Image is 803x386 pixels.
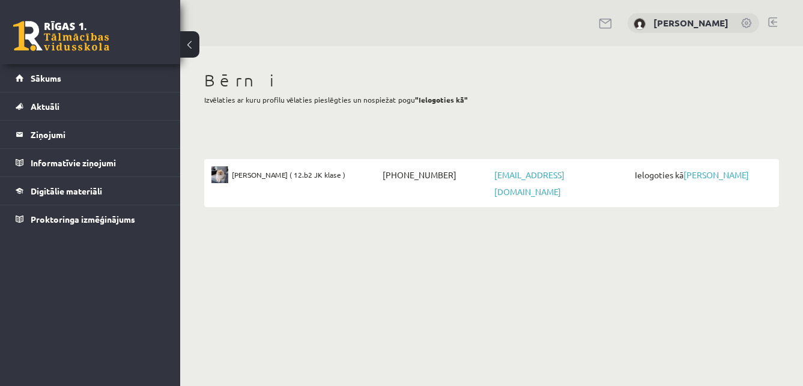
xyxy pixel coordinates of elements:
a: Rīgas 1. Tālmācības vidusskola [13,21,109,51]
span: Digitālie materiāli [31,185,102,196]
span: [PERSON_NAME] ( 12.b2 JK klase ) [232,166,345,183]
span: Proktoringa izmēģinājums [31,214,135,225]
a: [EMAIL_ADDRESS][DOMAIN_NAME] [494,169,565,197]
legend: Informatīvie ziņojumi [31,149,165,176]
a: Proktoringa izmēģinājums [16,205,165,233]
span: Ielogoties kā [632,166,772,183]
img: Eva Eniņa [634,18,646,30]
a: [PERSON_NAME] [683,169,749,180]
b: "Ielogoties kā" [415,95,468,104]
a: [PERSON_NAME] [653,17,729,29]
span: [PHONE_NUMBER] [380,166,492,183]
p: Izvēlaties ar kuru profilu vēlaties pieslēgties un nospiežat pogu [204,94,779,105]
span: Aktuāli [31,101,59,112]
span: Sākums [31,73,61,83]
a: Sākums [16,64,165,92]
img: Emīlija Kajaka [211,166,228,183]
a: Ziņojumi [16,121,165,148]
a: Aktuāli [16,92,165,120]
a: Informatīvie ziņojumi [16,149,165,176]
a: Digitālie materiāli [16,177,165,205]
legend: Ziņojumi [31,121,165,148]
h1: Bērni [204,70,779,91]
